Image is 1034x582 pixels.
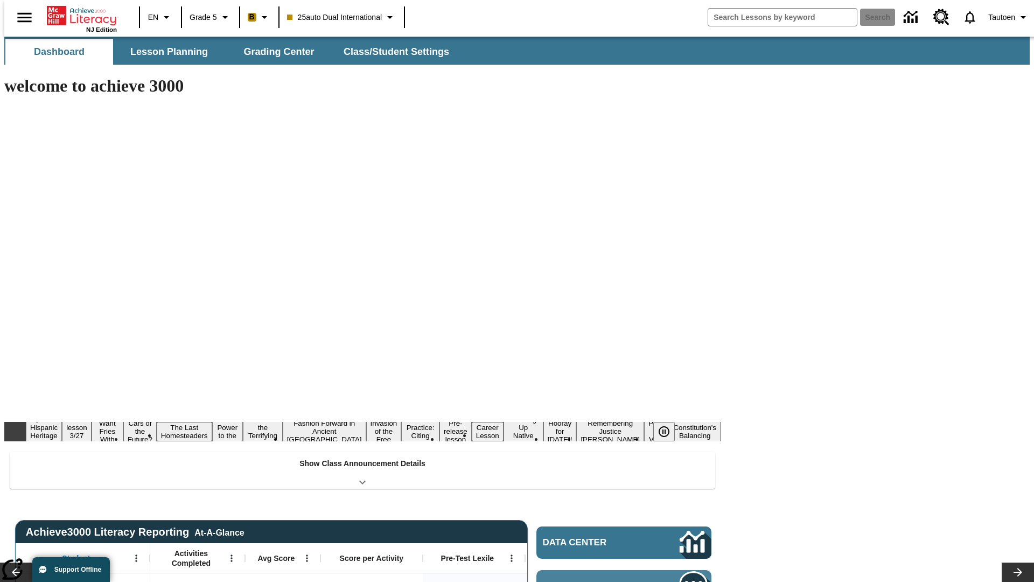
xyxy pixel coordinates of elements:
[543,537,644,548] span: Data Center
[4,9,157,18] body: Maximum 600 characters Press Escape to exit toolbar Press Alt + F10 to reach toolbar
[115,39,223,65] button: Lesson Planning
[543,418,577,445] button: Slide 14 Hooray for Constitution Day!
[243,8,275,27] button: Boost Class color is peach. Change class color
[47,4,117,33] div: Home
[897,3,927,32] a: Data Center
[504,414,543,449] button: Slide 13 Cooking Up Native Traditions
[123,418,157,445] button: Slide 4 Cars of the Future?
[128,550,144,566] button: Open Menu
[669,414,721,449] button: Slide 17 The Constitution's Balancing Act
[984,8,1034,27] button: Profile/Settings
[283,8,401,27] button: Class: 25auto Dual International, Select your class
[956,3,984,31] a: Notifications
[653,422,686,441] div: Pause
[86,26,117,33] span: NJ Edition
[5,39,113,65] button: Dashboard
[335,39,458,65] button: Class/Student Settings
[47,5,117,26] a: Home
[988,12,1015,23] span: Tautoen
[62,553,90,563] span: Student
[366,410,402,453] button: Slide 9 The Invasion of the Free CD
[644,418,669,445] button: Slide 16 Point of View
[190,12,217,23] span: Grade 5
[9,2,40,33] button: Open side menu
[185,8,236,27] button: Grade: Grade 5, Select a grade
[401,414,439,449] button: Slide 10 Mixed Practice: Citing Evidence
[439,418,472,445] button: Slide 11 Pre-release lesson
[10,452,715,489] div: Show Class Announcement Details
[92,410,123,453] button: Slide 3 Do You Want Fries With That?
[148,12,158,23] span: EN
[708,9,857,26] input: search field
[157,422,212,441] button: Slide 5 The Last Homesteaders
[4,76,721,96] h1: welcome to achieve 3000
[243,414,283,449] button: Slide 7 Attack of the Terrifying Tomatoes
[26,526,244,538] span: Achieve3000 Literacy Reporting
[299,550,315,566] button: Open Menu
[212,414,243,449] button: Slide 6 Solar Power to the People
[653,422,675,441] button: Pause
[283,418,366,445] button: Slide 8 Fashion Forward in Ancient Rome
[4,37,1030,65] div: SubNavbar
[504,550,520,566] button: Open Menu
[472,422,504,441] button: Slide 12 Career Lesson
[576,418,644,445] button: Slide 15 Remembering Justice O'Connor
[257,553,295,563] span: Avg Score
[62,414,92,449] button: Slide 2 Test lesson 3/27 en
[441,553,494,563] span: Pre-Test Lexile
[299,458,425,469] p: Show Class Announcement Details
[287,12,382,23] span: 25auto Dual International
[340,553,404,563] span: Score per Activity
[223,550,240,566] button: Open Menu
[927,3,956,32] a: Resource Center, Will open in new tab
[225,39,333,65] button: Grading Center
[143,8,178,27] button: Language: EN, Select a language
[536,526,711,559] a: Data Center
[1002,563,1034,582] button: Lesson carousel, Next
[156,549,227,568] span: Activities Completed
[194,526,244,538] div: At-A-Glance
[26,414,62,449] button: Slide 1 ¡Viva Hispanic Heritage Month!
[54,566,101,573] span: Support Offline
[249,10,255,24] span: B
[4,39,459,65] div: SubNavbar
[32,557,110,582] button: Support Offline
